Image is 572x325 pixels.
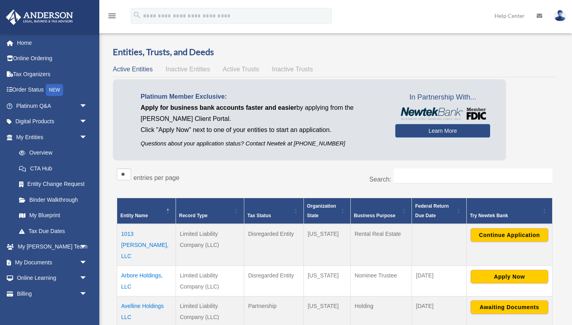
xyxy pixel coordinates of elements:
a: My Documentsarrow_drop_down [6,254,99,270]
td: Disregarded Entity [244,224,303,266]
span: arrow_drop_down [79,114,95,130]
label: entries per page [133,174,180,181]
span: Inactive Trusts [272,66,313,73]
div: NEW [46,84,63,96]
td: Rental Real Estate [350,224,412,266]
td: Disregarded Entity [244,266,303,296]
a: Entity Change Request [11,176,95,192]
p: by applying from the [PERSON_NAME] Client Portal. [141,102,383,124]
button: Continue Application [471,228,548,242]
span: arrow_drop_down [79,239,95,255]
span: Apply for business bank accounts faster and easier [141,104,296,111]
span: In Partnership With... [395,91,490,104]
a: Learn More [395,124,490,138]
td: 1013 [PERSON_NAME], LLC [117,224,176,266]
button: Apply Now [471,270,548,283]
span: Record Type [179,213,208,218]
span: Inactive Entities [166,66,210,73]
a: My Entitiesarrow_drop_down [6,129,95,145]
td: [US_STATE] [303,224,350,266]
button: Awaiting Documents [471,300,548,314]
a: My Blueprint [11,208,95,224]
a: Tax Organizers [6,66,99,82]
a: Digital Productsarrow_drop_down [6,114,99,130]
th: Entity Name: Activate to invert sorting [117,198,176,224]
td: [DATE] [412,266,467,296]
a: Order StatusNEW [6,82,99,98]
p: Platinum Member Exclusive: [141,91,383,102]
a: Binder Walkthrough [11,192,95,208]
th: Try Newtek Bank : Activate to sort [466,198,552,224]
td: Arbore Holdings, LLC [117,266,176,296]
img: NewtekBankLogoSM.png [399,107,486,120]
th: Record Type: Activate to sort [176,198,244,224]
span: arrow_drop_down [79,254,95,271]
i: search [133,11,141,19]
img: Anderson Advisors Platinum Portal [4,10,75,25]
a: Home [6,35,99,51]
th: Tax Status: Activate to sort [244,198,303,224]
h3: Entities, Trusts, and Deeds [113,46,557,58]
a: My [PERSON_NAME] Teamarrow_drop_down [6,239,99,255]
th: Business Purpose: Activate to sort [350,198,412,224]
td: Limited Liability Company (LLC) [176,224,244,266]
td: Nominee Trustee [350,266,412,296]
a: Platinum Q&Aarrow_drop_down [6,98,99,114]
th: Federal Return Due Date: Activate to sort [412,198,467,224]
td: [US_STATE] [303,266,350,296]
span: arrow_drop_down [79,129,95,145]
span: Business Purpose [354,213,396,218]
a: CTA Hub [11,161,95,176]
i: menu [107,11,117,21]
span: arrow_drop_down [79,286,95,302]
a: Billingarrow_drop_down [6,286,99,302]
span: arrow_drop_down [79,98,95,114]
td: Limited Liability Company (LLC) [176,266,244,296]
img: User Pic [554,10,566,21]
span: Entity Name [120,213,148,218]
a: menu [107,14,117,21]
p: Questions about your application status? Contact Newtek at [PHONE_NUMBER] [141,139,383,149]
label: Search: [369,176,391,183]
span: Tax Status [247,213,271,218]
span: Active Entities [113,66,153,73]
a: Overview [11,145,91,161]
a: Tax Due Dates [11,223,95,239]
p: Click "Apply Now" next to one of your entities to start an application. [141,124,383,136]
span: Organization State [307,203,336,218]
th: Organization State: Activate to sort [303,198,350,224]
span: Federal Return Due Date [415,203,449,218]
div: Try Newtek Bank [470,211,540,220]
a: Online Ordering [6,51,99,67]
span: Active Trusts [223,66,259,73]
span: arrow_drop_down [79,270,95,287]
a: Online Learningarrow_drop_down [6,270,99,286]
